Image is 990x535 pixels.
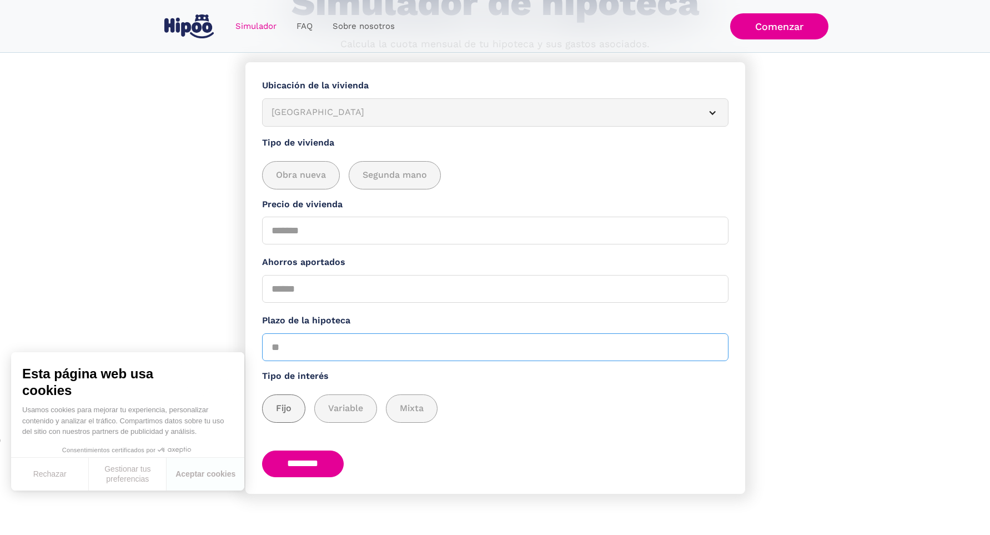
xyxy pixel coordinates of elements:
a: home [162,10,217,43]
label: Tipo de interés [262,369,728,383]
a: Comenzar [730,13,828,39]
article: [GEOGRAPHIC_DATA] [262,98,728,127]
span: Mixta [400,402,424,416]
div: [GEOGRAPHIC_DATA] [272,106,692,119]
label: Ubicación de la vivienda [262,79,728,93]
a: Sobre nosotros [323,16,405,37]
div: add_description_here [262,161,728,189]
a: FAQ [287,16,323,37]
label: Precio de vivienda [262,198,728,212]
span: Segunda mano [363,168,427,182]
span: Obra nueva [276,168,326,182]
label: Plazo de la hipoteca [262,314,728,328]
a: Simulador [225,16,287,37]
span: Fijo [276,402,292,416]
div: add_description_here [262,394,728,423]
label: Ahorros aportados [262,256,728,269]
label: Tipo de vivienda [262,136,728,150]
span: Variable [328,402,363,416]
form: Simulador Form [245,62,745,494]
